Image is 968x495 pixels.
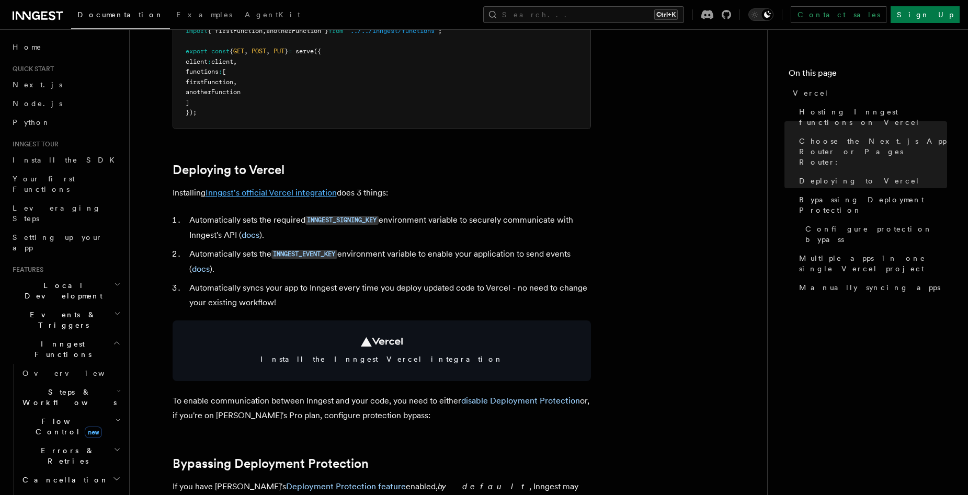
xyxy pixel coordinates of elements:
a: AgentKit [238,3,306,28]
span: functions [186,68,219,75]
span: firstFunction [186,78,233,86]
span: client [211,58,233,65]
span: }); [186,109,197,116]
code: INNGEST_EVENT_KEY [271,250,337,259]
span: , [266,48,270,55]
li: Automatically syncs your app to Inngest every time you deploy updated code to Vercel - no need to... [186,281,591,310]
a: Overview [18,364,123,383]
span: Node.js [13,99,62,108]
a: Node.js [8,94,123,113]
span: Next.js [13,80,62,89]
a: Python [8,113,123,132]
a: Multiple apps in one single Vercel project [795,249,947,278]
span: ] [186,99,189,106]
span: , [233,58,237,65]
a: Next.js [8,75,123,94]
span: Documentation [77,10,164,19]
span: Hosting Inngest functions on Vercel [799,107,947,128]
span: Your first Functions [13,175,75,193]
a: Contact sales [791,6,886,23]
span: Features [8,266,43,274]
span: Examples [176,10,232,19]
span: Home [13,42,42,52]
span: Overview [22,369,130,377]
span: { [230,48,233,55]
button: Local Development [8,276,123,305]
span: Choose the Next.js App Router or Pages Router: [799,136,947,167]
span: import [186,27,208,34]
p: Installing does 3 things: [173,186,591,200]
button: Errors & Retries [18,441,123,470]
em: by default [438,481,529,491]
span: Steps & Workflows [18,387,117,408]
a: Vercel [789,84,947,102]
span: PUT [274,48,284,55]
p: To enable communication between Inngest and your code, you need to either or, if you're on [PERSO... [173,394,591,423]
a: Inngest's official Vercel integration [206,188,337,198]
a: Install the Inngest Vercel integration [173,320,591,381]
span: = [288,48,292,55]
span: new [85,427,102,438]
button: Inngest Functions [8,335,123,364]
li: Automatically sets the required environment variable to securely communicate with Inngest's API ( ). [186,213,591,243]
a: Deploying to Vercel [795,171,947,190]
span: Install the Inngest Vercel integration [185,354,578,364]
button: Steps & Workflows [18,383,123,412]
span: serve [295,48,314,55]
a: Your first Functions [8,169,123,199]
span: Multiple apps in one single Vercel project [799,253,947,274]
span: : [208,58,211,65]
span: Quick start [8,65,54,73]
span: Cancellation [18,475,109,485]
a: INNGEST_EVENT_KEY [271,249,337,259]
span: const [211,48,230,55]
span: , [244,48,248,55]
span: GET [233,48,244,55]
a: Hosting Inngest functions on Vercel [795,102,947,132]
span: Configure protection bypass [805,224,947,245]
span: Local Development [8,280,114,301]
span: AgentKit [245,10,300,19]
span: Flow Control [18,416,115,437]
button: Flow Controlnew [18,412,123,441]
span: anotherFunction [186,88,241,96]
a: docs [242,230,259,240]
span: Install the SDK [13,156,121,164]
a: Bypassing Deployment Protection [173,456,369,471]
span: } [284,48,288,55]
a: Choose the Next.js App Router or Pages Router: [795,132,947,171]
button: Events & Triggers [8,305,123,335]
span: Python [13,118,51,126]
h4: On this page [789,67,947,84]
a: disable Deployment Protection [461,396,580,406]
a: Setting up your app [8,228,123,257]
button: Search...Ctrl+K [483,6,684,23]
span: Events & Triggers [8,309,114,330]
a: Examples [170,3,238,28]
span: , [263,27,266,34]
span: export [186,48,208,55]
span: "../../inngest/functions" [347,27,438,34]
li: Automatically sets the environment variable to enable your application to send events ( ). [186,247,591,277]
button: Cancellation [18,470,123,489]
span: Setting up your app [13,233,103,252]
span: client [186,58,208,65]
a: Configure protection bypass [801,220,947,249]
a: Documentation [71,3,170,29]
a: Bypassing Deployment Protection [795,190,947,220]
a: INNGEST_SIGNING_KEY [305,215,379,225]
span: Deploying to Vercel [799,176,920,186]
span: Errors & Retries [18,445,113,466]
span: , [233,78,237,86]
button: Toggle dark mode [748,8,773,21]
a: Manually syncing apps [795,278,947,297]
a: Deploying to Vercel [173,163,284,177]
a: Home [8,38,123,56]
span: { firstFunction [208,27,263,34]
span: Leveraging Steps [13,204,101,223]
span: ; [438,27,442,34]
a: Deployment Protection feature [286,481,406,491]
span: Manually syncing apps [799,282,940,293]
span: Vercel [793,88,829,98]
span: Inngest tour [8,140,59,148]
